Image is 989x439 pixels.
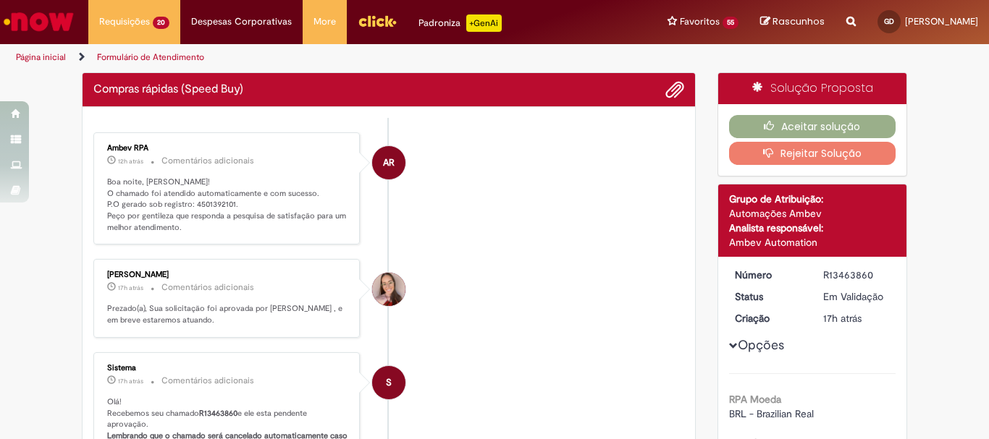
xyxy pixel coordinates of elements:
[884,17,894,26] span: GD
[372,366,405,399] div: System
[161,375,254,387] small: Comentários adicionais
[729,221,896,235] div: Analista responsável:
[199,408,237,419] b: R13463860
[823,312,862,325] time: 29/08/2025 17:44:27
[723,17,738,29] span: 55
[729,206,896,221] div: Automações Ambev
[466,14,502,32] p: +GenAi
[118,377,143,385] span: 17h atrás
[724,311,813,325] dt: Criação
[724,268,813,282] dt: Número
[118,284,143,292] span: 17h atrás
[118,377,143,385] time: 29/08/2025 17:44:39
[905,15,978,27] span: [PERSON_NAME]
[191,14,292,29] span: Despesas Corporativas
[99,14,150,29] span: Requisições
[680,14,720,29] span: Favoritos
[386,365,392,400] span: S
[93,83,243,96] h2: Compras rápidas (Speed Buy) Histórico de tíquete
[107,144,348,153] div: Ambev RPA
[118,284,143,292] time: 29/08/2025 17:55:45
[118,157,143,166] time: 29/08/2025 22:08:06
[372,146,405,179] div: Ambev RPA
[118,157,143,166] span: 12h atrás
[729,235,896,250] div: Ambev Automation
[665,80,684,99] button: Adicionar anexos
[11,44,649,71] ul: Trilhas de página
[153,17,169,29] span: 20
[16,51,66,63] a: Página inicial
[161,281,254,294] small: Comentários adicionais
[107,303,348,325] p: Prezado(a), Sua solicitação foi aprovada por [PERSON_NAME] , e em breve estaremos atuando.
[97,51,204,63] a: Formulário de Atendimento
[718,73,907,104] div: Solução Proposta
[358,10,397,32] img: click_logo_yellow_360x200.png
[823,311,891,325] div: 29/08/2025 17:44:27
[760,15,825,29] a: Rascunhos
[823,312,862,325] span: 17h atrás
[161,155,254,167] small: Comentários adicionais
[313,14,336,29] span: More
[107,270,348,279] div: [PERSON_NAME]
[107,176,348,234] p: Boa noite, [PERSON_NAME]! O chamado foi atendido automaticamente e com sucesso. P.O gerado sob re...
[372,273,405,306] div: Eduarda Duz Lira
[729,393,781,406] b: RPA Moeda
[729,192,896,206] div: Grupo de Atribuição:
[418,14,502,32] div: Padroniza
[107,364,348,372] div: Sistema
[724,289,813,304] dt: Status
[1,7,76,36] img: ServiceNow
[823,289,891,304] div: Em Validação
[823,268,891,282] div: R13463860
[729,407,814,420] span: BRL - Brazilian Real
[773,14,825,28] span: Rascunhos
[729,115,896,138] button: Aceitar solução
[383,145,395,180] span: AR
[729,142,896,165] button: Rejeitar Solução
